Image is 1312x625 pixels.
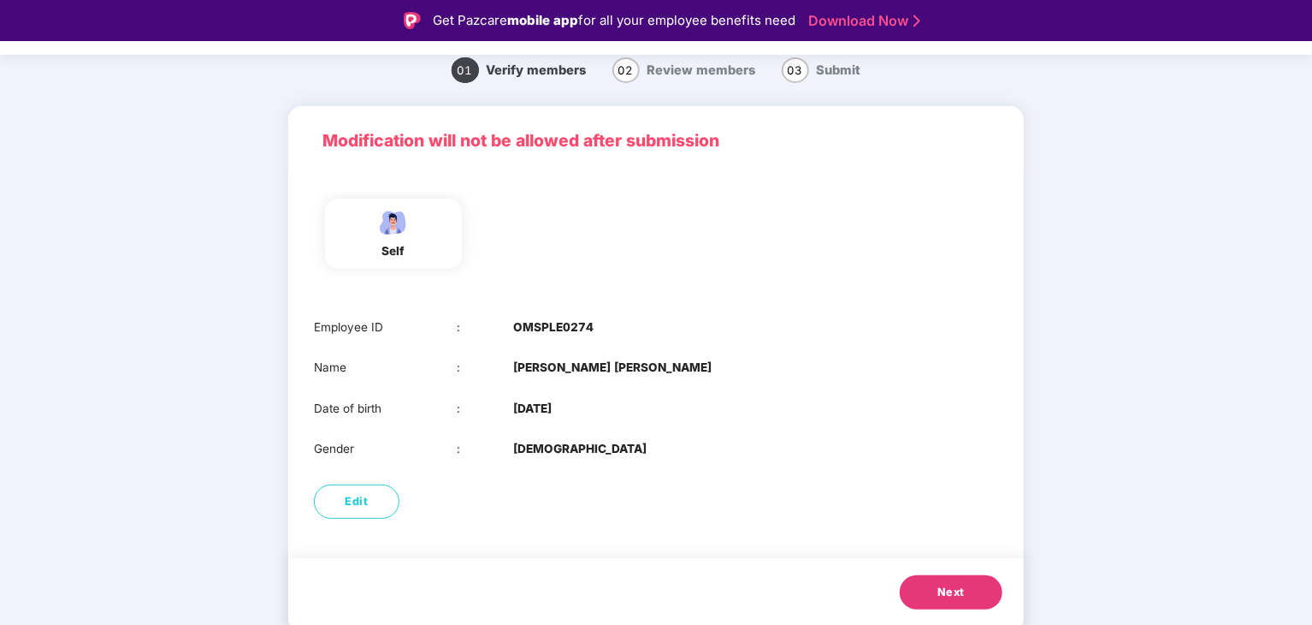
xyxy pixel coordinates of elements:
strong: mobile app [507,12,578,28]
span: 01 [452,57,479,83]
button: Edit [314,485,399,519]
div: Employee ID [314,318,457,336]
b: [PERSON_NAME] [PERSON_NAME] [513,359,712,377]
span: 02 [612,57,640,83]
div: Date of birth [314,400,457,418]
b: [DEMOGRAPHIC_DATA] [513,440,647,458]
div: self [372,242,415,260]
div: : [457,318,514,336]
b: OMSPLE0274 [513,318,594,336]
span: Submit [817,62,861,78]
span: Edit [346,493,369,510]
span: Verify members [487,62,587,78]
img: svg+xml;base64,PHN2ZyBpZD0iRW1wbG95ZWVfbWFsZSIgeG1sbnM9Imh0dHA6Ly93d3cudzMub3JnLzIwMDAvc3ZnIiB3aW... [372,207,415,237]
div: : [457,359,514,377]
div: : [457,440,514,458]
button: Next [900,575,1002,610]
b: [DATE] [513,400,552,418]
div: Name [314,359,457,377]
img: Logo [404,12,421,29]
p: Modification will not be allowed after submission [322,128,990,153]
span: Review members [647,62,756,78]
div: Get Pazcare for all your employee benefits need [433,10,795,31]
span: Next [937,584,965,601]
span: 03 [782,57,809,83]
a: Download Now [808,12,915,30]
div: Gender [314,440,457,458]
img: Stroke [913,12,920,30]
div: : [457,400,514,418]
